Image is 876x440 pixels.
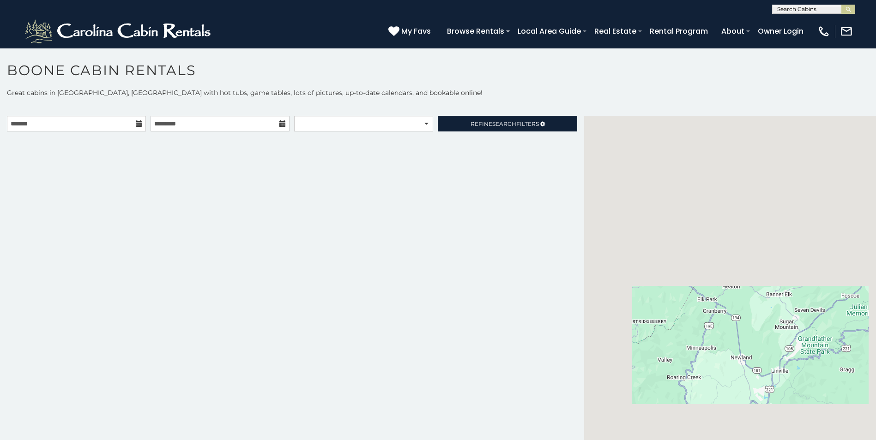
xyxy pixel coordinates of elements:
span: My Favs [401,25,431,37]
img: phone-regular-white.png [817,25,830,38]
a: Local Area Guide [513,23,586,39]
img: White-1-2.png [23,18,215,45]
a: Browse Rentals [442,23,509,39]
a: Owner Login [753,23,808,39]
a: Real Estate [590,23,641,39]
a: About [717,23,749,39]
img: mail-regular-white.png [840,25,853,38]
a: My Favs [388,25,433,37]
a: Rental Program [645,23,713,39]
a: RefineSearchFilters [438,116,577,131]
span: Search [492,120,516,127]
span: Refine Filters [471,120,539,127]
